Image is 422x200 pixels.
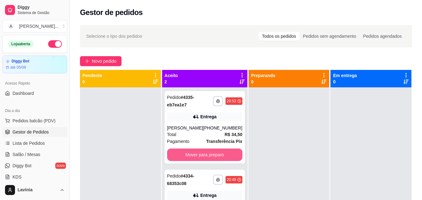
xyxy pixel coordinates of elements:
p: Preparando [251,72,276,79]
span: plus [85,59,89,63]
p: 2 [165,79,178,85]
a: Diggy Botaté 05/09 [2,56,67,73]
span: KDS [12,174,22,180]
div: Todos os pedidos [259,32,300,41]
strong: # 4334-68353c08 [167,173,194,186]
button: Pedidos balcão (PDV) [2,116,67,126]
strong: # 4335-eb7ea1e7 [167,95,194,107]
div: Pedidos sem agendamento [300,32,360,41]
div: [PHONE_NUMBER] [203,125,242,131]
button: Lavinia [2,183,67,198]
p: 0 [251,79,276,85]
a: KDS [2,172,67,182]
strong: R$ 34,50 [225,132,242,137]
span: Pedidos balcão (PDV) [12,118,56,124]
p: Pendente [82,72,102,79]
a: Gestor de Pedidos [2,127,67,137]
span: Lista de Pedidos [12,140,45,146]
span: Gestor de Pedidos [12,129,49,135]
p: 0 [82,79,102,85]
span: Total [167,131,176,138]
button: Mover para preparo [167,149,242,161]
div: [PERSON_NAME] ... [19,23,59,29]
button: Novo pedido [80,56,122,66]
span: Diggy Bot [12,163,32,169]
span: Dashboard [12,90,34,96]
div: Entrega [200,114,216,120]
div: 20:49 [227,177,236,182]
span: Pedido [167,95,181,100]
span: Pedido [167,173,181,178]
a: Diggy Botnovo [2,161,67,171]
div: Loja aberta [8,41,34,47]
a: Salão / Mesas [2,149,67,159]
button: Alterar Status [48,40,62,48]
span: Lavinia [17,187,57,193]
p: Aceito [165,72,178,79]
strong: Transferência Pix [206,139,242,144]
p: Em entrega [333,72,357,79]
div: Acesso Rápido [2,78,67,88]
div: Entrega [200,192,216,198]
a: Dashboard [2,88,67,98]
article: até 05/09 [10,65,26,70]
div: [PERSON_NAME] [167,125,203,131]
a: DiggySistema de Gestão [2,2,67,17]
div: Dia a dia [2,106,67,116]
article: Diggy Bot [12,59,29,64]
div: 20:53 [227,99,236,104]
p: 0 [333,79,357,85]
span: Sistema de Gestão [17,10,65,15]
span: Salão / Mesas [12,151,40,158]
span: Diggy [17,5,65,10]
a: Lista de Pedidos [2,138,67,148]
span: A [8,23,14,29]
button: Select a team [2,20,67,32]
span: Novo pedido [92,58,117,65]
span: Selecione o tipo dos pedidos [86,33,142,40]
div: Pedidos agendados [360,32,405,41]
h2: Gestor de pedidos [80,7,143,17]
span: Pagamento [167,138,190,145]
